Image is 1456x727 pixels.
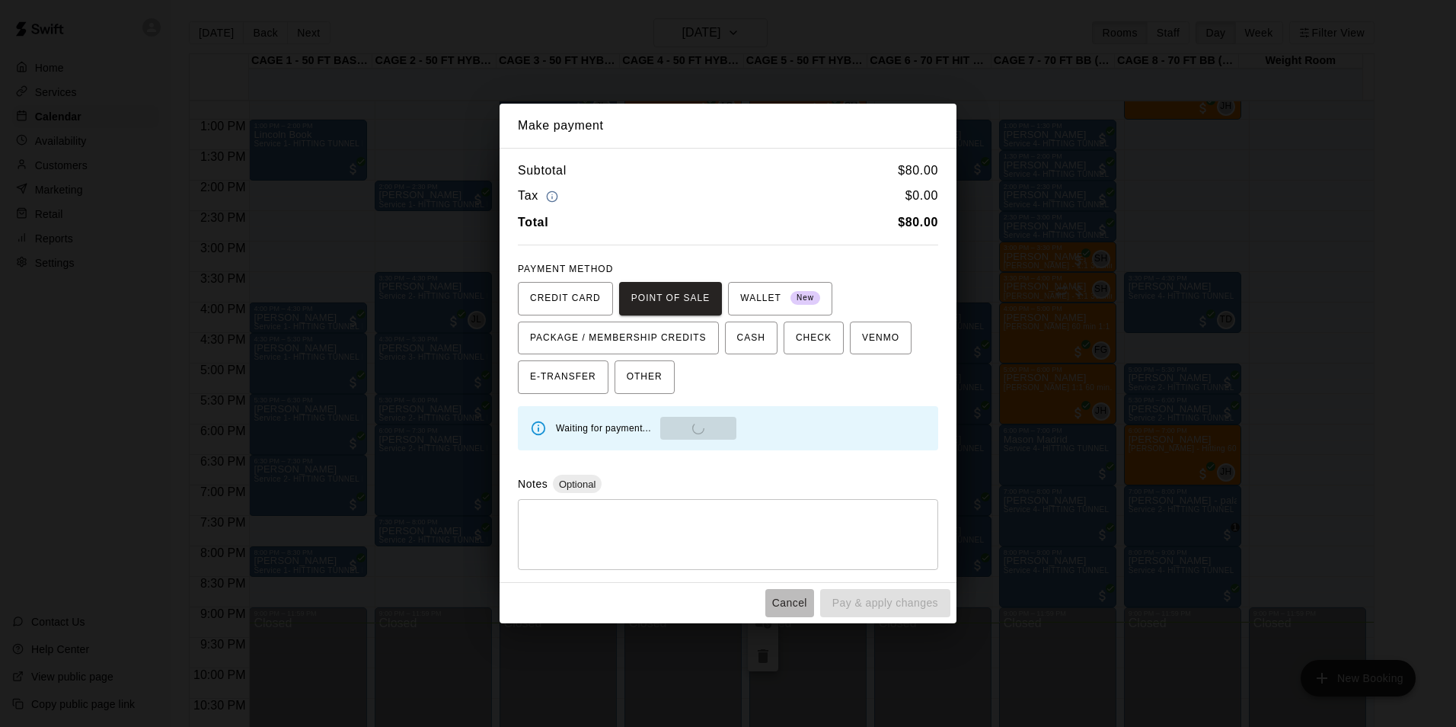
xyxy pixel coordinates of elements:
button: CHECK [784,322,844,355]
button: PACKAGE / MEMBERSHIP CREDITS [518,322,719,355]
h6: $ 80.00 [898,161,938,181]
button: Cancel [765,589,814,617]
button: OTHER [615,360,675,394]
span: Optional [553,479,602,490]
button: E-TRANSFER [518,360,608,394]
span: VENMO [862,326,899,351]
button: WALLET New [728,282,832,315]
span: POINT OF SALE [631,287,710,311]
button: CREDIT CARD [518,282,613,315]
h6: Tax [518,186,562,207]
span: PACKAGE / MEMBERSHIP CREDITS [530,326,707,351]
span: CASH [737,326,765,351]
label: Notes [518,478,548,490]
span: Waiting for payment... [556,423,651,434]
span: WALLET [740,287,820,311]
b: $ 80.00 [898,216,938,229]
h6: Subtotal [518,161,567,181]
span: New [790,288,820,309]
span: E-TRANSFER [530,365,596,389]
button: CASH [725,322,777,355]
button: POINT OF SALE [619,282,722,315]
span: CHECK [796,326,832,351]
span: CREDIT CARD [530,287,601,311]
button: VENMO [850,322,912,355]
b: Total [518,216,548,229]
h2: Make payment [500,104,956,148]
span: OTHER [627,365,663,389]
h6: $ 0.00 [905,186,938,207]
span: PAYMENT METHOD [518,264,613,274]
